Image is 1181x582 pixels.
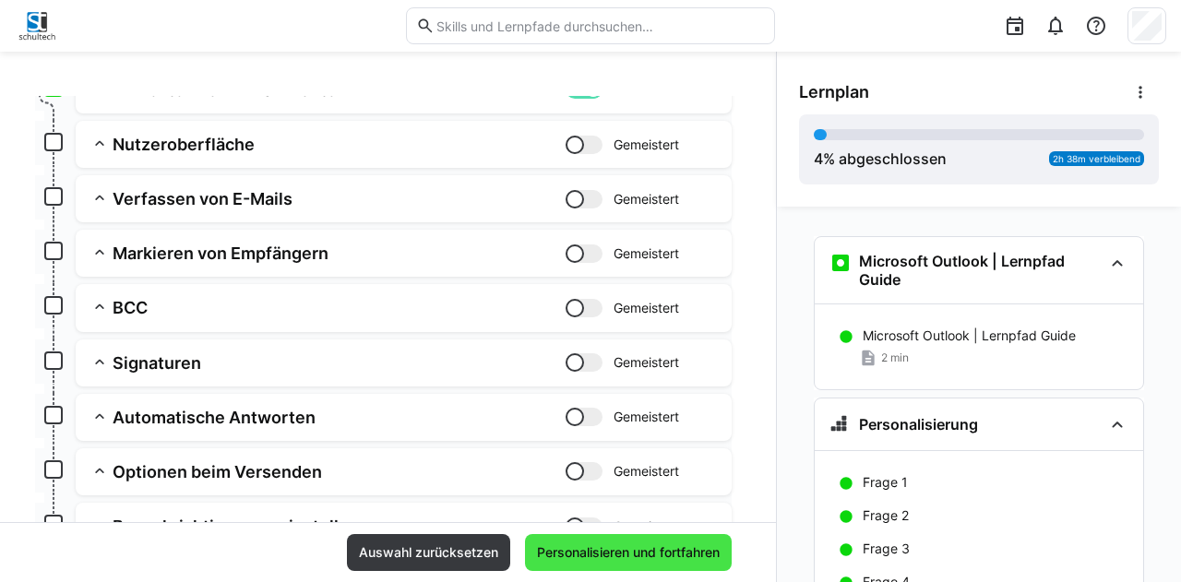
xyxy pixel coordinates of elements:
p: Frage 2 [863,506,909,525]
span: 2h 38m verbleibend [1053,153,1140,164]
span: Gemeistert [614,462,679,481]
h3: Nutzeroberfläche [113,134,566,155]
p: Microsoft Outlook | Lernpfad Guide [863,327,1076,345]
div: % abgeschlossen [814,148,947,170]
span: 4 [814,149,823,168]
h3: Personalisierung [859,415,978,434]
span: Lernplan [799,82,869,102]
h3: Signaturen [113,352,566,374]
span: Gemeistert [614,190,679,208]
h3: Verfassen von E-Mails [113,188,566,209]
h3: Microsoft Outlook | Lernpfad Guide [859,252,1103,289]
h3: BCC [113,297,566,318]
span: Gemeistert [614,299,679,317]
h3: Automatische Antworten [113,407,566,428]
button: Auswahl zurücksetzen [347,534,510,571]
span: Gemeistert [614,353,679,372]
button: Personalisieren und fortfahren [525,534,732,571]
span: Auswahl zurücksetzen [356,543,501,562]
h3: Markieren von Empfängern [113,243,566,264]
span: Gemeistert [614,244,679,263]
span: 2 min [881,350,909,365]
p: Frage 1 [863,473,908,492]
span: Gemeistert [614,408,679,426]
span: Gemeistert [614,517,679,536]
p: Frage 3 [863,540,910,558]
span: Gemeistert [614,136,679,154]
h3: Benachrichtigungen einstellen [113,516,566,537]
input: Skills und Lernpfade durchsuchen… [435,18,765,34]
span: Personalisieren und fortfahren [534,543,722,562]
h3: Optionen beim Versenden [113,461,566,482]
